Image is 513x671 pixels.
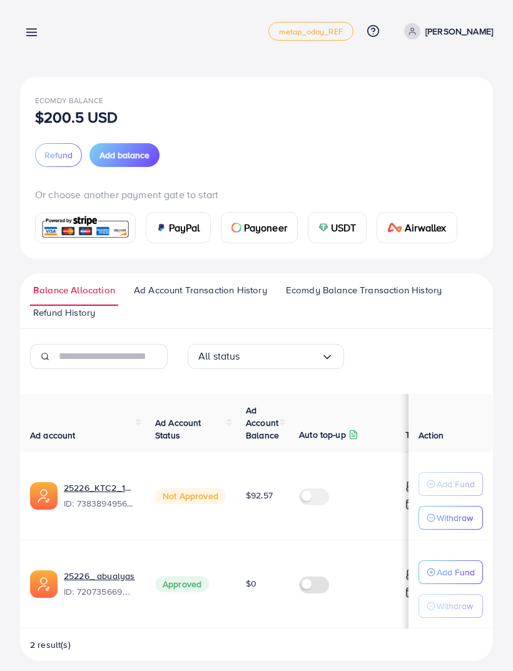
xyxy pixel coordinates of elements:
span: ID: 7383894956466995201 [64,497,135,510]
img: ic-ads-acc.e4c84228.svg [30,482,58,510]
img: card [318,223,328,233]
a: card [35,213,136,243]
img: card [231,223,241,233]
span: Refund [44,149,73,161]
span: 2 result(s) [30,638,71,651]
span: Balance Allocation [33,283,115,297]
span: Payoneer [244,220,287,235]
img: card [39,214,131,241]
img: card [387,223,402,233]
div: <span class='underline'>25226_ abualyas</span></br>7207356698539851778 [64,570,135,598]
span: Action [419,429,444,441]
span: All status [198,346,240,366]
span: Ad Account Balance [246,404,279,442]
span: USDT [331,220,357,235]
button: Add balance [89,143,160,167]
a: 25226_ abualyas [64,570,135,582]
div: <span class='underline'>25226_KTC2_1719197027716</span></br>7383894956466995201 [64,482,135,510]
span: Ad Account Transaction History [134,283,267,297]
a: [PERSON_NAME] [399,23,493,39]
span: Refund History [33,306,95,320]
span: Approved [155,576,209,592]
p: Add Fund [437,565,475,580]
p: [PERSON_NAME] [425,24,493,39]
a: 25226_KTC2_1719197027716 [64,482,135,494]
span: $0 [246,577,256,590]
a: cardPayPal [146,212,211,243]
button: Refund [35,143,82,167]
span: ID: 7207356698539851778 [64,585,135,598]
a: metap_oday_REF [268,22,353,41]
span: Add balance [99,149,150,161]
span: Not Approved [155,488,226,504]
span: $92.57 [246,489,273,502]
span: Ecomdy Balance Transaction History [286,283,442,297]
a: cardAirwallex [377,212,457,243]
img: ic-ads-acc.e4c84228.svg [30,570,58,598]
span: Ad Account Status [155,416,201,441]
a: cardUSDT [308,212,367,243]
img: card [156,223,166,233]
button: Withdraw [419,594,483,618]
p: Add Fund [437,477,475,492]
iframe: Chat [460,615,504,662]
button: Withdraw [419,506,483,530]
span: Ecomdy Balance [35,95,103,106]
span: Airwallex [405,220,446,235]
p: $200.5 USD [35,109,118,124]
span: PayPal [169,220,200,235]
div: Search for option [188,344,344,369]
span: metap_oday_REF [279,28,343,36]
button: Add Fund [419,560,483,584]
p: Auto top-up [299,427,346,442]
span: Ad account [30,429,76,441]
input: Search for option [240,346,321,366]
button: Add Fund [419,472,483,496]
a: cardPayoneer [221,212,298,243]
p: Withdraw [437,510,473,525]
p: Withdraw [437,598,473,613]
p: Or choose another payment gate to start [35,187,478,202]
